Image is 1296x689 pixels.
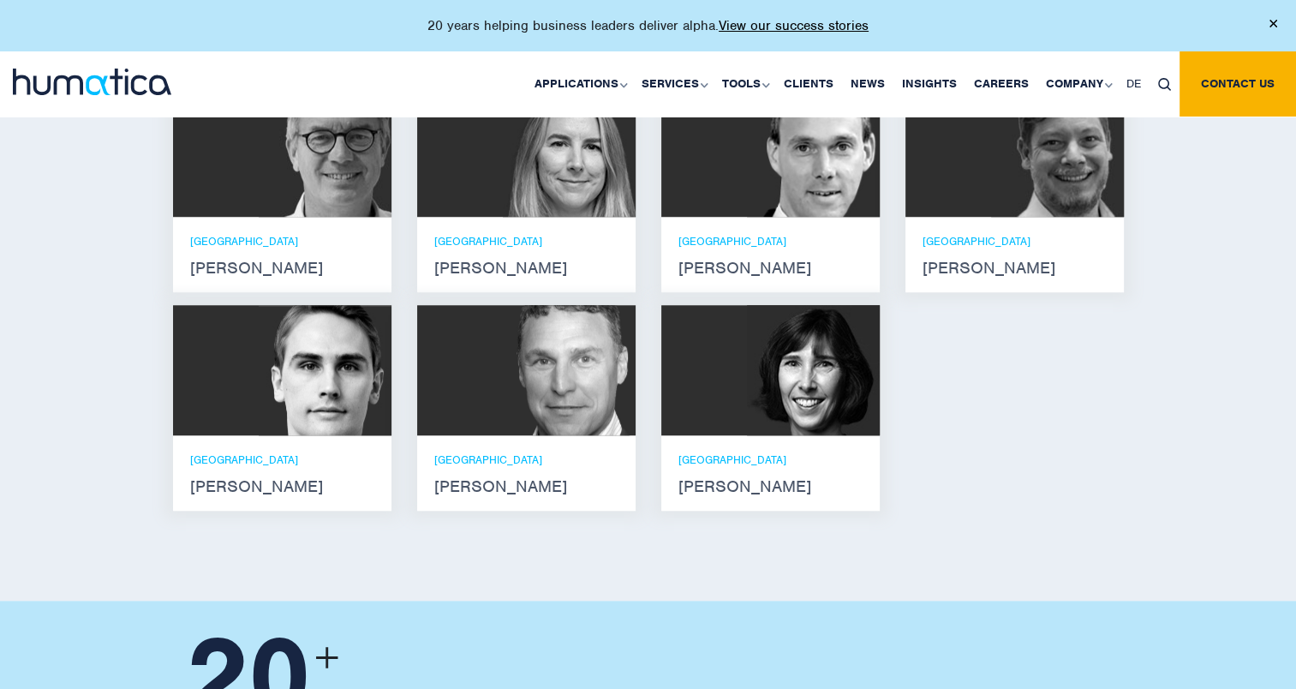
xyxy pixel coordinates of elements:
a: Tools [714,51,775,117]
p: [GEOGRAPHIC_DATA] [434,452,618,467]
img: Karen Wright [747,305,880,435]
p: 20 years helping business leaders deliver alpha. [427,17,869,34]
a: News [842,51,893,117]
img: Claudio Limacher [991,87,1124,217]
p: [GEOGRAPHIC_DATA] [923,234,1107,249]
a: View our success stories [719,17,869,34]
strong: [PERSON_NAME] [434,261,618,275]
img: search_icon [1158,78,1171,91]
a: Insights [893,51,965,117]
span: DE [1126,76,1141,91]
a: DE [1118,51,1150,117]
a: Services [633,51,714,117]
p: [GEOGRAPHIC_DATA] [678,234,863,249]
strong: [PERSON_NAME] [678,480,863,494]
strong: [PERSON_NAME] [923,261,1107,275]
a: Contact us [1180,51,1296,117]
strong: [PERSON_NAME] [190,480,374,494]
strong: [PERSON_NAME] [434,480,618,494]
a: Careers [965,51,1037,117]
img: Paul Simpson [259,305,391,435]
strong: [PERSON_NAME] [190,261,374,275]
img: logo [13,69,171,95]
img: Andreas Knobloch [747,87,880,217]
span: + [315,631,339,686]
a: Clients [775,51,842,117]
strong: [PERSON_NAME] [678,261,863,275]
img: Bryan Turner [503,305,636,435]
p: [GEOGRAPHIC_DATA] [190,234,374,249]
p: [GEOGRAPHIC_DATA] [190,452,374,467]
img: Jan Löning [259,87,391,217]
p: [GEOGRAPHIC_DATA] [678,452,863,467]
a: Company [1037,51,1118,117]
img: Zoë Fox [503,87,636,217]
p: [GEOGRAPHIC_DATA] [434,234,618,249]
a: Applications [526,51,633,117]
